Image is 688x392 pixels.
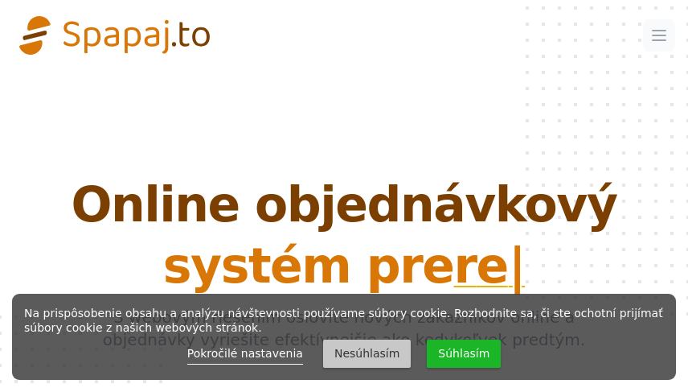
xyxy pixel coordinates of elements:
button: Nesúhlasím [323,340,411,368]
nav: Global [19,19,669,52]
button: Súhlasím [427,340,501,368]
span: | [509,237,525,294]
span: systém pre [19,241,669,290]
span: r e [453,237,507,294]
div: Na prispôsobenie obsahu a analýzu návštevnosti používame súbory cookie. Rozhodnite sa, či ste och... [24,306,664,335]
a: Pokročilé nastavenia [187,344,303,365]
span: Online objednávkový [19,180,669,229]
